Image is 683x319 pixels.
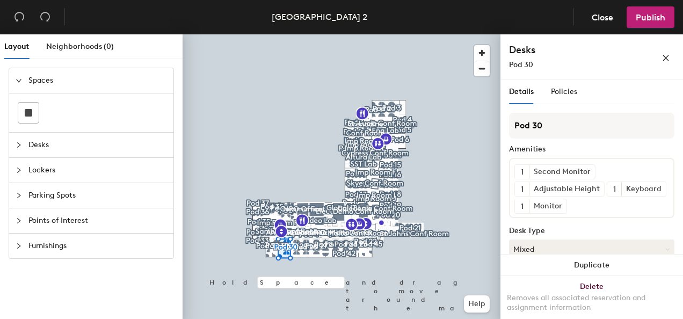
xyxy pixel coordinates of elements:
button: 1 [515,165,529,179]
span: Close [592,12,613,23]
span: Lockers [28,158,167,183]
span: 1 [613,184,616,195]
span: Neighborhoods (0) [46,42,114,51]
div: Second Monitor [529,165,595,179]
span: Furnishings [28,234,167,258]
span: 1 [521,201,524,212]
span: Layout [4,42,29,51]
span: Parking Spots [28,183,167,208]
div: [GEOGRAPHIC_DATA] 2 [272,10,367,24]
button: Publish [627,6,674,28]
span: Desks [28,133,167,157]
span: Policies [551,87,577,96]
div: Adjustable Height [529,182,604,196]
button: 1 [607,182,621,196]
button: Duplicate [500,255,683,276]
div: Removes all associated reservation and assignment information [507,293,677,313]
span: Points of Interest [28,208,167,233]
div: Keyboard [621,182,666,196]
span: 1 [521,166,524,178]
button: Mixed [509,240,674,259]
button: Close [583,6,622,28]
span: collapsed [16,192,22,199]
button: 1 [515,182,529,196]
span: Pod 30 [509,60,533,69]
div: Desk Type [509,227,674,235]
span: collapsed [16,167,22,173]
button: Redo (⌘ + ⇧ + Z) [34,6,56,28]
div: Amenities [509,145,674,154]
button: Help [464,295,490,313]
span: Details [509,87,534,96]
span: Publish [636,12,665,23]
span: undo [14,11,25,22]
h4: Desks [509,43,627,57]
span: close [662,54,670,62]
button: Undo (⌘ + Z) [9,6,30,28]
span: expanded [16,77,22,84]
span: collapsed [16,218,22,224]
button: 1 [515,199,529,213]
span: collapsed [16,142,22,148]
div: Monitor [529,199,566,213]
span: 1 [521,184,524,195]
span: Spaces [28,68,167,93]
span: collapsed [16,243,22,249]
